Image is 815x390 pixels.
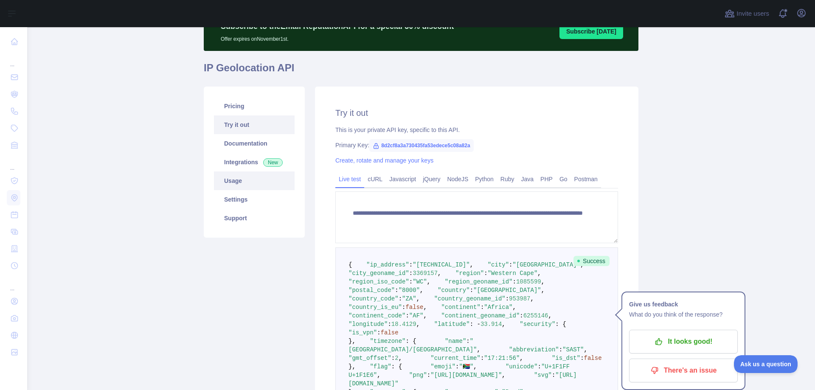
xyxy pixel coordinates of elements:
span: , [531,295,534,302]
span: , [423,304,427,311]
span: false [381,329,399,336]
span: Success [573,256,610,266]
button: It looks good! [629,330,738,354]
a: Java [518,172,537,186]
span: , [541,287,545,294]
span: , [502,372,505,379]
span: "continent_code" [348,312,405,319]
span: "name" [445,338,466,345]
span: "country_geoname_id" [434,295,506,302]
span: "postal_code" [348,287,395,294]
span: , [537,270,541,277]
span: , [470,261,473,268]
span: , [416,321,420,328]
span: , [541,278,545,285]
span: : [409,278,413,285]
button: Subscribe [DATE] [559,24,623,39]
span: , [416,295,420,302]
span: "[URL][DOMAIN_NAME]" [430,372,502,379]
div: ... [7,154,20,171]
span: : [409,270,413,277]
span: 8d2cf8a3a730435fa53edece5c08a82a [369,139,474,152]
a: Usage [214,171,295,190]
span: "SAST" [562,346,584,353]
span: }, [348,363,356,370]
span: "latitude" [434,321,470,328]
span: : [513,278,516,285]
span: "WC" [413,278,427,285]
span: , [520,355,523,362]
a: Javascript [386,172,419,186]
a: Create, rotate and manage your keys [335,157,433,164]
a: cURL [364,172,386,186]
span: , [427,278,430,285]
span: false [405,304,423,311]
span: : [552,372,555,379]
a: Integrations New [214,153,295,171]
span: : [538,363,541,370]
span: "region_iso_code" [348,278,409,285]
span: "is_dst" [552,355,580,362]
span: "continent_geoname_id" [441,312,520,319]
span: "[TECHNICAL_ID]" [413,261,469,268]
span: 33.914 [481,321,502,328]
span: : [399,295,402,302]
span: "is_vpn" [348,329,377,336]
span: : [455,363,459,370]
a: Pricing [214,97,295,115]
span: : [377,329,380,336]
h1: Give us feedback [629,299,738,309]
span: 18.4129 [391,321,416,328]
a: Postman [571,172,601,186]
span: "city" [488,261,509,268]
span: : [388,321,391,328]
span: "flag" [370,363,391,370]
a: Support [214,209,295,227]
span: : { [555,321,566,328]
span: "region_geoname_id" [445,278,513,285]
span: : [481,355,484,362]
span: "timezone" [370,338,405,345]
div: This is your private API key, specific to this API. [335,126,618,134]
p: It looks good! [635,334,731,349]
span: : [470,287,473,294]
span: , [423,312,427,319]
span: "unicode" [506,363,538,370]
span: "8000" [399,287,420,294]
a: PHP [537,172,556,186]
span: "Africa" [484,304,512,311]
span: 3369157 [413,270,438,277]
span: "emoji" [430,363,455,370]
span: "country_is_eu" [348,304,402,311]
span: { [348,261,352,268]
span: : [481,304,484,311]
span: "security" [520,321,555,328]
a: NodeJS [444,172,472,186]
span: 6255146 [523,312,548,319]
div: ... [7,51,20,68]
span: : { [391,363,402,370]
a: Settings [214,190,295,209]
button: There's an issue [629,359,738,382]
div: Primary Key: [335,141,618,149]
span: "abbreviation" [509,346,559,353]
span: Invite users [736,9,769,19]
span: : [466,338,469,345]
span: : [409,261,413,268]
span: 2 [395,355,398,362]
span: , [399,355,402,362]
span: "country" [438,287,470,294]
span: , [477,346,480,353]
span: "[GEOGRAPHIC_DATA]" [473,287,541,294]
h2: Try it out [335,107,618,119]
p: Offer expires on November 1st. [221,32,454,42]
span: : { [405,338,416,345]
span: "city_geoname_id" [348,270,409,277]
span: "region" [455,270,484,277]
span: "country_code" [348,295,399,302]
span: "gmt_offset" [348,355,391,362]
span: , [438,270,441,277]
span: : [580,355,584,362]
span: "continent" [441,304,480,311]
span: : [427,372,430,379]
